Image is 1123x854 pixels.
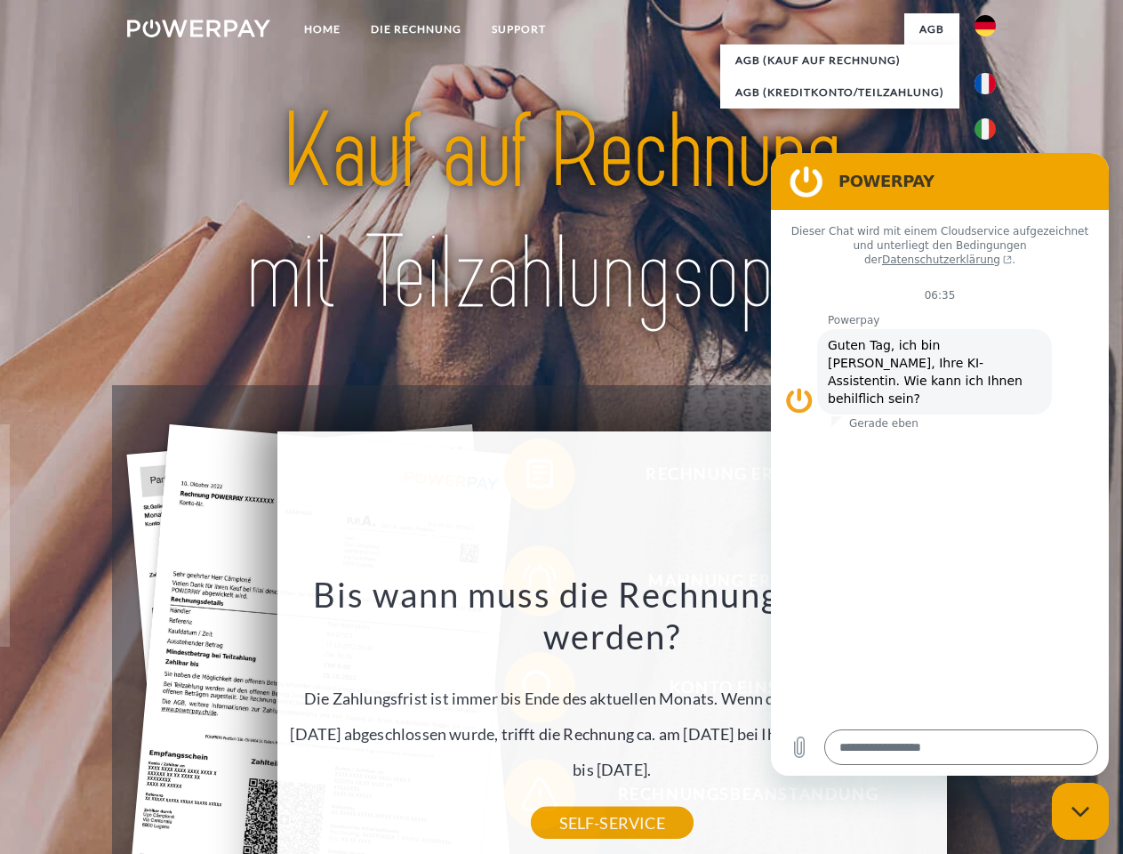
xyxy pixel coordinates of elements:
img: it [975,118,996,140]
a: SELF-SERVICE [531,807,694,839]
h3: Bis wann muss die Rechnung bezahlt werden? [287,573,936,658]
a: SUPPORT [477,13,561,45]
img: de [975,15,996,36]
div: Die Zahlungsfrist ist immer bis Ende des aktuellen Monats. Wenn die Bestellung z.B. am [DATE] abg... [287,573,936,823]
img: fr [975,73,996,94]
img: title-powerpay_de.svg [170,85,953,341]
iframe: Schaltfläche zum Öffnen des Messaging-Fensters; Konversation läuft [1052,783,1109,840]
iframe: Messaging-Fenster [771,153,1109,776]
a: AGB (Kauf auf Rechnung) [720,44,959,77]
a: DIE RECHNUNG [356,13,477,45]
a: Home [289,13,356,45]
a: agb [904,13,959,45]
img: logo-powerpay-white.svg [127,20,270,37]
a: AGB (Kreditkonto/Teilzahlung) [720,77,959,109]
